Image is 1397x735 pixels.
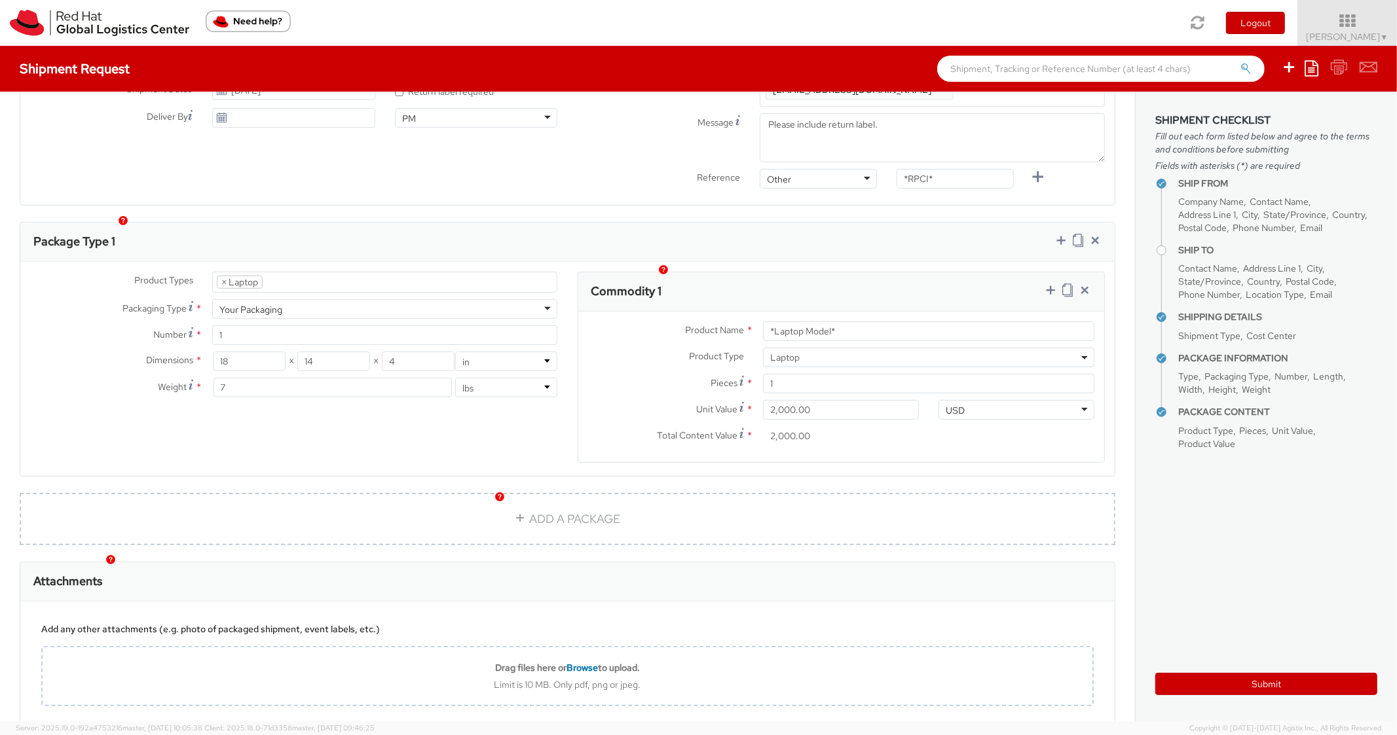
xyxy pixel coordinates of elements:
span: Postal Code [1286,276,1334,287]
span: Shipment Type [1178,330,1240,342]
button: Need help? [206,10,291,32]
span: Dimensions [146,354,193,366]
span: Copyright © [DATE]-[DATE] Agistix Inc., All Rights Reserved [1189,723,1381,734]
h4: Ship To [1178,245,1377,255]
span: Packaging Type [1204,370,1269,382]
span: Product Types [134,274,193,286]
span: Weight [158,381,187,393]
input: Height [382,351,455,371]
span: State/Province [1263,209,1326,221]
span: Contact Name [1178,262,1237,274]
input: Return label required [395,88,403,96]
img: rh-logistics-00dfa346123c4ec078e1.svg [10,10,189,36]
span: Weight [1242,384,1271,395]
span: Company Name [1178,196,1244,207]
h3: Attachments [33,575,102,588]
span: Length [1313,370,1343,382]
h4: Ship From [1178,179,1377,188]
h3: Commodity 1 [591,285,662,298]
span: [PERSON_NAME] [1307,31,1388,43]
input: Length [214,351,286,371]
div: Limit is 10 MB. Only pdf, png or jpeg. [43,679,1092,690]
input: Width [297,351,370,371]
span: master, [DATE] 10:05:38 [122,723,202,732]
div: Add any other attachments (e.g. photo of packaged shipment, event labels, etc.) [41,622,1094,636]
span: City [1307,262,1322,274]
button: Logout [1226,12,1285,34]
b: Drag files here or to upload. [495,662,640,673]
span: ▼ [1381,32,1388,43]
h4: Package Information [1178,353,1377,363]
span: Address Line 1 [1243,262,1301,274]
span: Contact Name [1250,196,1309,207]
span: Phone Number [1178,289,1240,300]
span: Number [1275,370,1307,382]
span: Product Type [1178,425,1233,437]
span: Unit Value [696,403,737,415]
span: X [370,351,382,371]
span: Location Type [1246,289,1304,300]
span: Browse [567,662,598,673]
h3: Package Type 1 [33,235,115,248]
span: Country [1247,276,1280,287]
span: Postal Code [1178,222,1227,234]
h4: Package Content [1178,407,1377,417]
div: Other [767,173,791,186]
span: Total Content Value [657,429,737,441]
span: Product Value [1178,438,1235,450]
h3: Shipment Checklist [1155,115,1377,126]
span: State/Province [1178,276,1241,287]
span: Client: 2025.18.0-71d3358 [204,723,375,732]
span: Deliver By [147,110,188,124]
span: Pieces [711,377,737,389]
span: Message [698,117,734,128]
div: Your Packaging [219,303,282,316]
span: Type [1178,370,1199,382]
span: Email [1300,222,1322,234]
span: Cost Center [1246,330,1296,342]
span: Pieces [1239,425,1266,437]
span: Server: 2025.19.0-192a4753216 [16,723,202,732]
a: ADD A PACKAGE [20,493,1115,545]
span: Reference [697,171,740,183]
span: Product Name [685,324,744,336]
button: × [938,82,946,98]
li: Laptop [217,276,263,289]
button: Submit [1155,673,1377,695]
span: master, [DATE] 09:46:25 [292,723,375,732]
span: Email [1310,289,1332,300]
span: Number [153,329,187,340]
span: Fill out each form listed below and agree to the terms and conditions before submitting [1155,130,1377,156]
h4: Shipment Request [20,62,130,76]
span: Packaging Type [122,302,187,314]
h4: Shipping Details [1178,312,1377,322]
span: Phone Number [1233,222,1294,234]
span: Width [1178,384,1202,395]
span: Country [1332,209,1365,221]
span: Unit Value [1272,425,1313,437]
span: Laptop [770,351,1087,363]
div: PM [402,112,416,125]
span: Product Type [689,350,744,362]
input: Shipment, Tracking or Reference Number (at least 4 chars) [937,56,1265,82]
div: USD [946,404,965,417]
span: City [1242,209,1257,221]
span: Height [1208,384,1236,395]
span: Fields with asterisks (*) are required [1155,159,1377,172]
span: Address Line 1 [1178,209,1236,221]
span: X [286,351,297,371]
span: × [221,276,227,288]
span: Laptop [763,348,1094,367]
